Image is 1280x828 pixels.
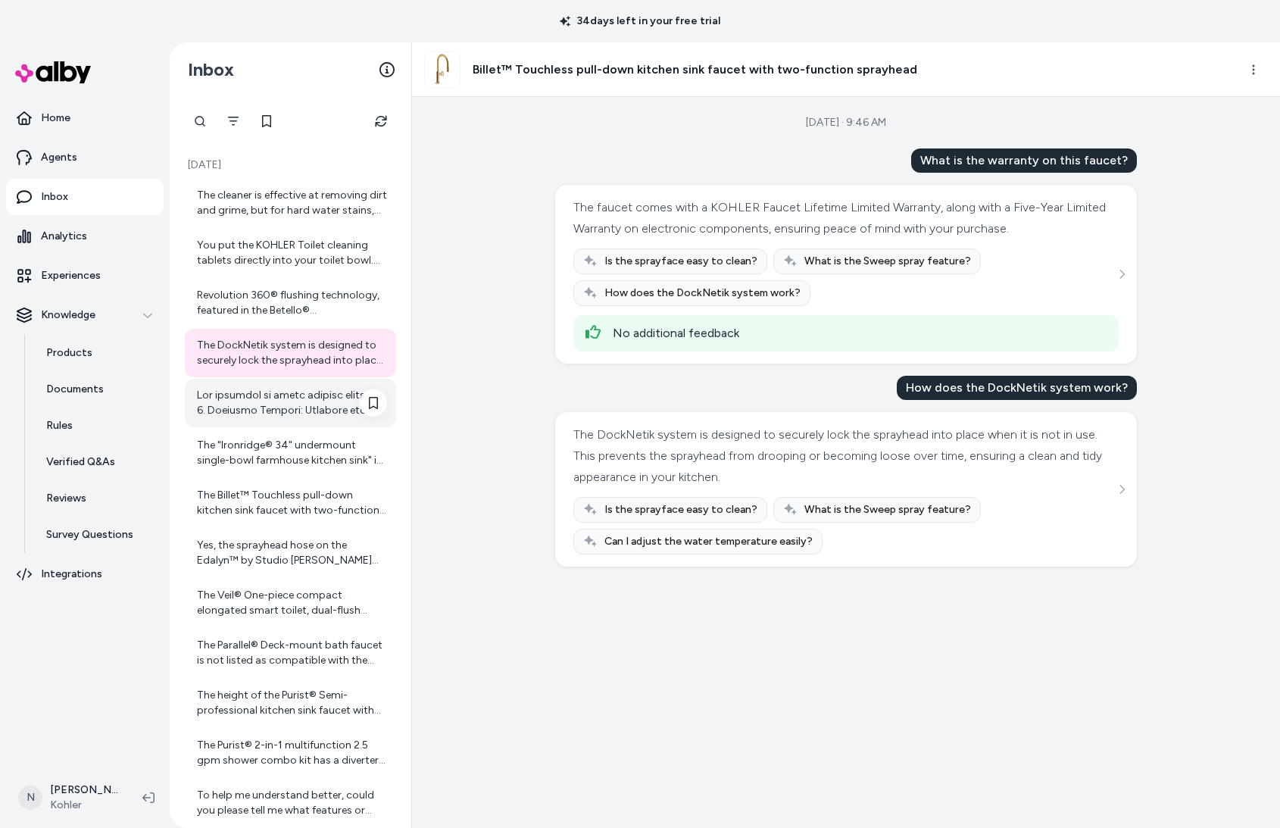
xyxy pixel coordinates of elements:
p: Experiences [41,268,101,283]
div: Revolution 360® flushing technology, featured in the Betello® ContinuousClean XT two-piece elonga... [197,288,387,318]
a: The Billet™ Touchless pull-down kitchen sink faucet with two-function sprayhead has touchless act... [185,479,396,527]
span: Is the sprayface easy to clean? [604,254,757,269]
div: The Parallel® Deck-mount bath faucet is not listed as compatible with the older 301-k-na valve. I... [197,638,387,668]
div: The DockNetik system is designed to securely lock the sprayhead into place when it is not in use.... [197,338,387,368]
div: The faucet comes with a KOHLER Faucet Lifetime Limited Warranty, along with a Five-Year Limited W... [573,197,1115,239]
p: [DATE] [185,158,396,173]
a: The Veil® One-piece compact elongated smart toilet, dual-flush features an LED lighting that illu... [185,579,396,627]
h2: Inbox [188,58,234,81]
a: Revolution 360® flushing technology, featured in the Betello® ContinuousClean XT two-piece elonga... [185,279,396,327]
p: Survey Questions [46,527,133,542]
p: Inbox [41,189,68,205]
button: Knowledge [6,297,164,333]
a: Rules [31,408,164,444]
p: Analytics [41,229,87,244]
button: N[PERSON_NAME]Kohler [9,773,130,822]
div: [DATE] · 9:46 AM [806,115,886,130]
div: The height of the Purist® Semi-professional kitchen sink faucet with three-function sprayhead is ... [197,688,387,718]
div: The "Ironridge® 34" undermount single-bowl farmhouse kitchen sink" is available in the following ... [197,438,387,468]
a: Verified Q&As [31,444,164,480]
div: The DockNetik system is designed to securely lock the sprayhead into place when it is not in use.... [573,424,1115,488]
span: Is the sprayface easy to clean? [604,502,757,517]
a: The "Ironridge® 34" undermount single-bowl farmhouse kitchen sink" is available in the following ... [185,429,396,477]
span: Can I adjust the water temperature easily? [604,534,813,549]
p: Home [41,111,70,126]
div: You put the KOHLER Toilet cleaning tablets directly into your toilet bowl. Just drop one tablet i... [197,238,387,268]
span: What is the Sweep spray feature? [804,254,971,269]
a: Home [6,100,164,136]
a: The Purist® 2-in-1 multifunction 2.5 gpm shower combo kit has a diverter knob that you turn to ch... [185,729,396,777]
span: How does the DockNetik system work? [604,286,801,301]
a: The Parallel® Deck-mount bath faucet is not listed as compatible with the older 301-k-na valve. I... [185,629,396,677]
div: How does the DockNetik system work? [897,376,1137,400]
div: The Billet™ Touchless pull-down kitchen sink faucet with two-function sprayhead has touchless act... [197,488,387,518]
a: The height of the Purist® Semi-professional kitchen sink faucet with three-function sprayhead is ... [185,679,396,727]
a: Integrations [6,556,164,592]
p: Products [46,345,92,361]
img: alby Logo [15,61,91,83]
div: No additional feedback [613,324,1107,342]
a: Lor ipsumdol si ametc adipisc elitsed: 6. Doeiusmo Tempori: Utlabore etdo magnaaliqu enima minimv... [185,379,396,427]
a: Reviews [31,480,164,517]
div: Lor ipsumdol si ametc adipisc elitsed: 6. Doeiusmo Tempori: Utlabore etdo magnaaliqu enima minimv... [197,388,387,418]
div: The cleaner is effective at removing dirt and grime, but for hard water stains, you may need a sp... [197,188,387,218]
div: What is the warranty on this faucet? [911,148,1137,173]
div: Yes, the sprayhead hose on the Edalyn™ by Studio [PERSON_NAME] Semi-professional kitchen sink fau... [197,538,387,568]
div: The Purist® 2-in-1 multifunction 2.5 gpm shower combo kit has a diverter knob that you turn to ch... [197,738,387,768]
a: You put the KOHLER Toilet cleaning tablets directly into your toilet bowl. Just drop one tablet i... [185,229,396,277]
button: Refresh [366,106,396,136]
h3: Billet™ Touchless pull-down kitchen sink faucet with two-function sprayhead [473,61,917,79]
div: The Veil® One-piece compact elongated smart toilet, dual-flush features an LED lighting that illu... [197,588,387,618]
a: Analytics [6,218,164,255]
div: To help me understand better, could you please tell me what features or qualities you are looking... [197,788,387,818]
p: Reviews [46,491,86,506]
a: Experiences [6,258,164,294]
p: Rules [46,418,73,433]
p: Knowledge [41,308,95,323]
p: Agents [41,150,77,165]
a: Agents [6,139,164,176]
a: To help me understand better, could you please tell me what features or qualities you are looking... [185,779,396,827]
p: [PERSON_NAME] [50,783,118,798]
img: aag80751_rgb [425,52,460,87]
a: Survey Questions [31,517,164,553]
a: The cleaner is effective at removing dirt and grime, but for hard water stains, you may need a sp... [185,179,396,227]
span: What is the Sweep spray feature? [804,502,971,517]
p: 34 days left in your free trial [551,14,729,29]
span: N [18,786,42,810]
span: Kohler [50,798,118,813]
button: See more [1113,480,1131,498]
button: Filter [218,106,248,136]
a: Documents [31,371,164,408]
p: Integrations [41,567,102,582]
a: Inbox [6,179,164,215]
p: Verified Q&As [46,455,115,470]
p: Documents [46,382,104,397]
a: Yes, the sprayhead hose on the Edalyn™ by Studio [PERSON_NAME] Semi-professional kitchen sink fau... [185,529,396,577]
button: See more [1113,265,1131,283]
a: Products [31,335,164,371]
a: The DockNetik system is designed to securely lock the sprayhead into place when it is not in use.... [185,329,396,377]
